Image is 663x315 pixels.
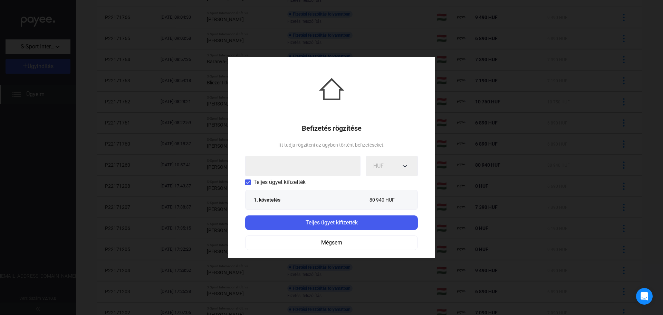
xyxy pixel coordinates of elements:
[373,163,384,169] span: HUF
[278,141,385,149] div: Itt tudja rögzíteni az ügyben történt befizetéseket.
[636,288,653,305] div: Open Intercom Messenger
[253,178,306,186] span: Teljes ügyet kifizették
[245,235,418,250] button: Mégsem
[366,156,418,176] button: HUF
[245,215,418,230] button: Teljes ügyet kifizették
[248,239,415,247] div: Mégsem
[247,219,416,227] div: Teljes ügyet kifizették
[319,76,344,102] img: house
[302,124,362,132] h1: Befizetés rögzítése
[254,196,294,203] div: 1. követelés
[369,196,409,203] div: 80 940 HUF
